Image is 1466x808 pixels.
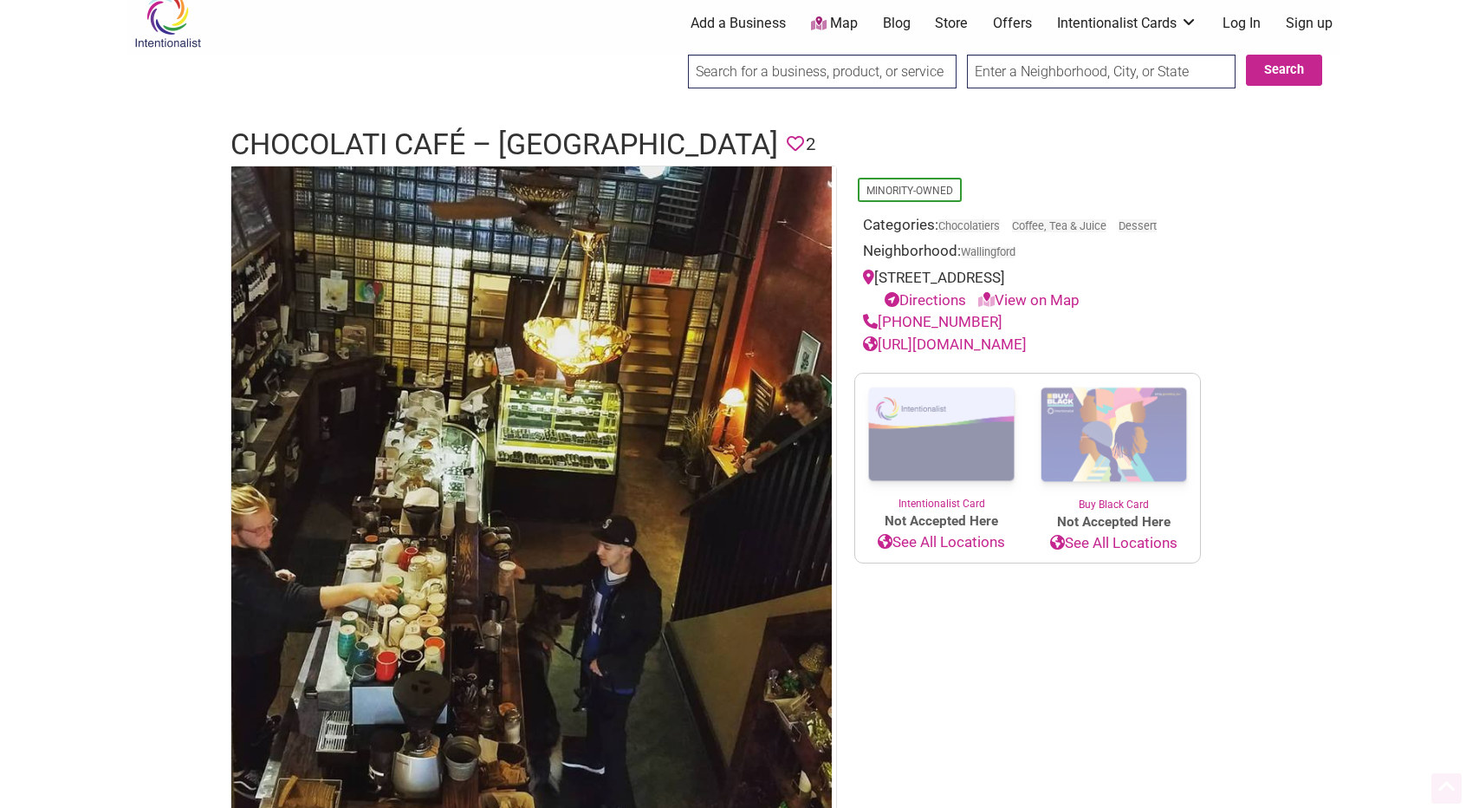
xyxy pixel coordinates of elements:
a: Store [935,14,968,33]
a: Map [811,14,858,34]
a: Log In [1223,14,1261,33]
span: Not Accepted Here [855,512,1028,531]
a: Blog [883,14,911,33]
a: [URL][DOMAIN_NAME] [863,336,1027,353]
div: Neighborhood: [863,240,1192,267]
a: Intentionalist Card [855,374,1028,512]
a: Coffee, Tea & Juice [1012,219,1106,232]
a: Add a Business [691,14,786,33]
input: Enter a Neighborhood, City, or State [967,55,1236,88]
span: Not Accepted Here [1028,512,1200,532]
img: Buy Black Card [1028,374,1200,497]
a: Intentionalist Cards [1057,14,1197,33]
a: See All Locations [855,531,1028,554]
a: View on Map [978,291,1080,309]
h1: Chocolati Café – [GEOGRAPHIC_DATA] [230,124,778,166]
a: Chocolatiers [938,219,1000,232]
span: 2 [806,131,815,158]
div: [STREET_ADDRESS] [863,267,1192,311]
a: Dessert [1119,219,1157,232]
a: See All Locations [1028,532,1200,555]
button: Search [1246,55,1322,86]
span: Wallingford [961,247,1015,258]
a: Directions [885,291,966,309]
img: Intentionalist Card [855,374,1028,496]
a: Minority-Owned [866,185,953,197]
div: Categories: [863,214,1192,241]
a: Buy Black Card [1028,374,1200,512]
a: [PHONE_NUMBER] [863,313,1002,330]
input: Search for a business, product, or service [688,55,957,88]
a: Sign up [1286,14,1333,33]
div: Scroll Back to Top [1431,773,1462,804]
a: Offers [993,14,1032,33]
